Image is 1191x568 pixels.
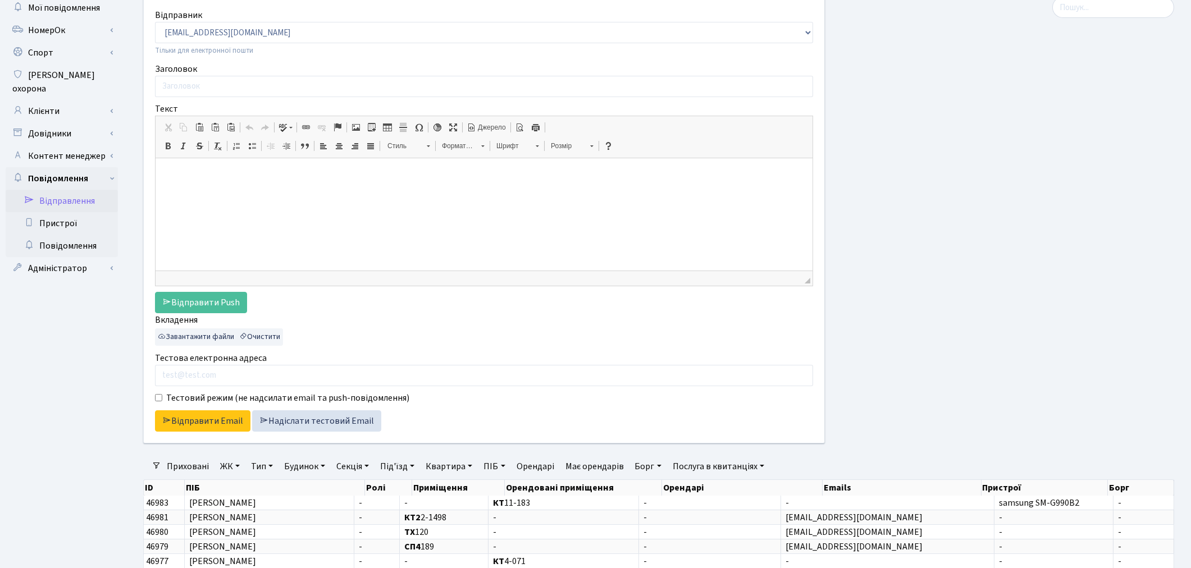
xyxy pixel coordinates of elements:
[404,526,428,538] span: 120
[644,511,647,524] span: -
[6,122,118,145] a: Довідники
[999,557,1108,566] span: -
[999,542,1108,551] span: -
[528,120,544,135] a: Друк
[644,526,647,538] span: -
[545,139,585,153] span: Розмір
[156,158,813,271] iframe: Текстовий редактор, bodyOriginal
[823,480,982,496] th: Emails
[490,138,545,154] a: Шрифт
[207,120,223,135] a: Вставити тільки текст (Ctrl+Shift+V)
[155,313,198,327] label: Вкладення
[6,100,118,122] a: Клієнти
[347,139,363,153] a: По правому краю
[155,62,197,76] label: Заголовок
[146,555,168,567] span: 46977
[999,513,1108,522] span: -
[786,511,923,524] span: [EMAIL_ADDRESS][DOMAIN_NAME]
[1118,498,1169,507] span: -
[155,410,250,432] a: Відправити Email
[155,102,178,116] label: Текст
[631,457,666,476] a: Борг
[644,540,647,553] span: -
[155,76,813,97] input: Заголовок
[185,480,365,496] th: ПІБ
[263,139,279,153] a: Зменшити відступ
[668,457,769,476] a: Послуга в квитанціях
[6,190,118,212] a: Відправлення
[276,120,295,135] a: Перефірка орфографії по мірі набору
[160,120,176,135] a: Вирізати (Ctrl+X)
[644,555,647,567] span: -
[493,497,530,509] span: 11-183
[162,457,213,476] a: Приховані
[436,139,476,153] span: Форматування
[359,528,395,537] span: -
[493,526,496,538] span: -
[479,457,509,476] a: ПІБ
[210,139,226,153] a: Видалити форматування
[189,511,256,524] span: [PERSON_NAME]
[786,497,789,509] span: -
[6,212,118,235] a: Пристрої
[229,139,244,153] a: Вставити/видалити нумерований список
[561,457,628,476] a: Має орендарів
[493,540,496,553] span: -
[359,557,395,566] span: -
[314,120,330,135] a: Видалити посилання
[662,480,822,496] th: Орендарі
[404,511,421,524] b: КТ2
[359,498,395,507] span: -
[241,120,257,135] a: Повернути (Ctrl+Z)
[297,139,313,153] a: Цитата
[155,328,283,346] div: ...
[421,457,477,476] a: Квартира
[476,123,506,132] span: Джерело
[404,555,408,567] span: -
[1118,528,1169,537] span: -
[6,167,118,190] a: Повідомлення
[404,540,421,553] b: СП4
[252,410,381,432] a: Надіслати тестовий Email
[412,480,505,496] th: Приміщення
[330,120,345,135] a: Вставити/Редагувати якір
[493,497,504,509] b: КТ
[6,64,118,100] a: [PERSON_NAME] охорона
[6,42,118,64] a: Спорт
[1108,480,1174,496] th: Борг
[166,391,409,405] label: Тестовий режим (не надсилати email та push-повідомлення)
[189,497,256,509] span: [PERSON_NAME]
[464,120,509,135] a: Джерело
[805,278,810,283] span: Потягніть для зміни розмірів
[331,139,347,153] a: По центру
[380,120,395,135] a: Таблиця
[491,139,530,153] span: Шрифт
[6,257,118,280] a: Адміністратор
[404,497,408,509] span: -
[382,139,421,153] span: Стиль
[223,120,239,135] a: Вставити з Word
[365,480,413,496] th: Ролі
[244,139,260,153] a: Вставити/видалити маркований список
[146,526,168,538] span: 46980
[364,120,380,135] a: Вставити медіаконтент
[176,120,191,135] a: Копіювати (Ctrl+C)
[155,365,813,386] input: test@test.com
[160,139,176,153] a: Жирний (Ctrl+B)
[1118,513,1169,522] span: -
[445,120,461,135] a: Максимізувати
[280,457,330,476] a: Будинок
[216,457,244,476] a: ЖК
[395,120,411,135] a: Горизонтальна лінія
[411,120,427,135] a: Спеціальний символ
[512,120,528,135] a: Попередній перегляд
[236,328,283,346] button: Очистити
[644,497,647,509] span: -
[247,457,277,476] a: Тип
[404,511,446,524] span: 2-1498
[155,45,253,56] small: Тільки для електронної пошти
[191,120,207,135] a: Вставити (Ctrl+V)
[191,139,207,153] a: Закреслений
[155,351,267,365] label: Тестова електронна адреса
[359,542,395,551] span: -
